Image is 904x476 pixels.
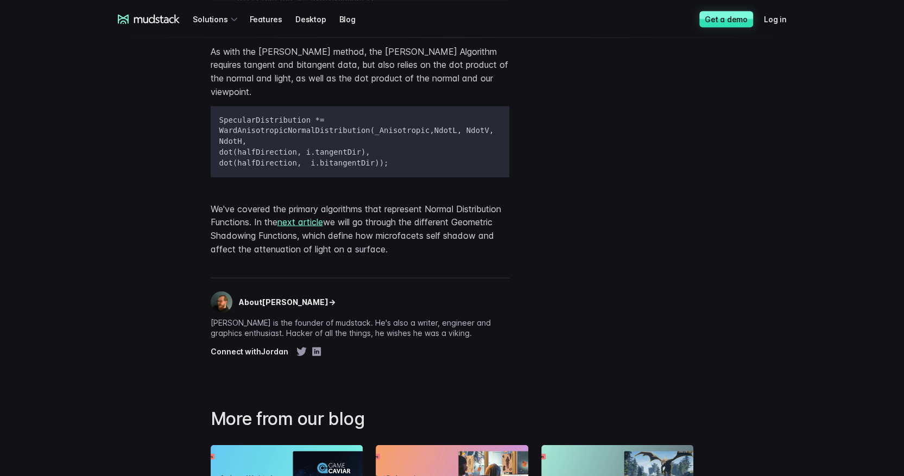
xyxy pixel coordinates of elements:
p: As with the [PERSON_NAME] method, the [PERSON_NAME] Algorithm requires tangent and bitangent data... [211,45,509,98]
a: mudstack logo [118,14,180,24]
img: Jordan Stevens [211,291,232,313]
p: About [PERSON_NAME] → [239,296,336,307]
a: Desktop [295,9,339,29]
div: Solutions [193,9,241,29]
p: [PERSON_NAME] is the founder of mudstack. He's also a writer, engineer and graphics enthusiast. H... [211,317,509,339]
a: Features [249,9,295,29]
p: Connect with Jordan [211,346,288,357]
a: Blog [339,9,368,29]
pre: SpecularDistribution *= WardAnisotropicNormalDistribution(_Anisotropic,NdotL, NdotV, NdotH, dot(h... [211,106,509,177]
a: Log in [764,9,800,29]
a: next article [277,216,323,227]
p: We've covered the primary algorithms that represent Normal Distribution Functions. In the we will... [211,202,509,256]
h2: More from our blog [211,408,509,429]
a: Get a demo [699,11,753,27]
